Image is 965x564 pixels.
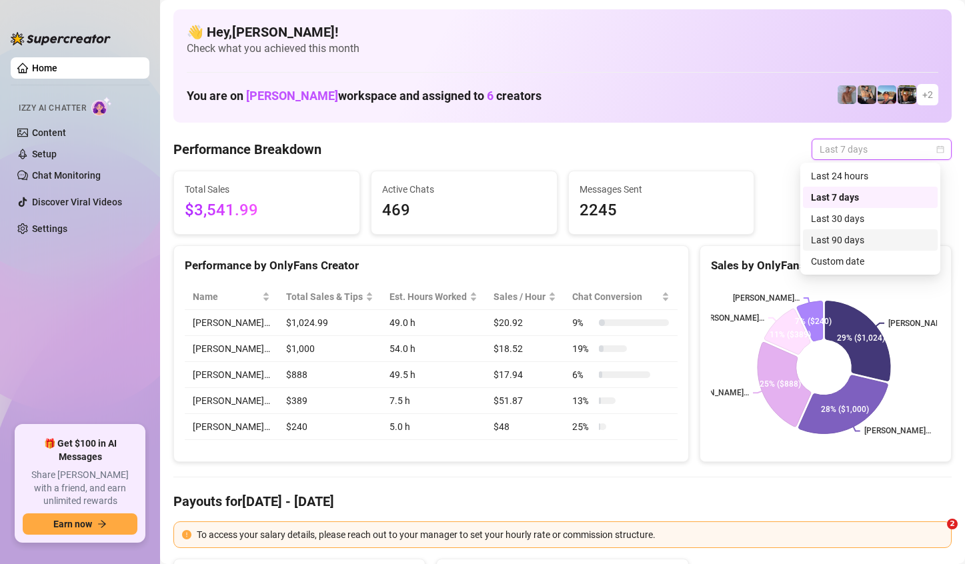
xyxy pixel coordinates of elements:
span: Check what you achieved this month [187,41,938,56]
span: 6 % [572,367,594,382]
text: [PERSON_NAME]… [698,313,764,323]
span: Last 7 days [820,139,944,159]
div: Last 24 hours [803,165,938,187]
span: Share [PERSON_NAME] with a friend, and earn unlimited rewards [23,469,137,508]
div: Last 7 days [811,190,930,205]
span: + 2 [922,87,933,102]
iframe: Intercom live chat [920,519,952,551]
div: Last 7 days [803,187,938,208]
img: Nathan [898,85,916,104]
td: $51.87 [486,388,564,414]
td: [PERSON_NAME]… [185,362,278,388]
td: [PERSON_NAME]… [185,336,278,362]
div: Last 90 days [811,233,930,247]
th: Name [185,284,278,310]
span: exclamation-circle [182,530,191,539]
span: 9 % [572,315,594,330]
div: Last 30 days [811,211,930,226]
span: Active Chats [382,182,546,197]
td: $1,000 [278,336,381,362]
span: 25 % [572,419,594,434]
span: 6 [487,89,494,103]
span: Total Sales & Tips [286,289,363,304]
a: Home [32,63,57,73]
h4: Payouts for [DATE] - [DATE] [173,492,952,511]
span: calendar [936,145,944,153]
td: $17.94 [486,362,564,388]
td: $18.52 [486,336,564,362]
td: $888 [278,362,381,388]
td: [PERSON_NAME]… [185,388,278,414]
td: 49.5 h [381,362,486,388]
span: 🎁 Get $100 in AI Messages [23,437,137,463]
span: 2 [947,519,958,529]
span: arrow-right [97,519,107,529]
th: Total Sales & Tips [278,284,381,310]
span: 13 % [572,393,594,408]
img: Joey [838,85,856,104]
text: [PERSON_NAME]… [864,427,930,436]
span: [PERSON_NAME] [246,89,338,103]
td: 54.0 h [381,336,486,362]
div: Last 90 days [803,229,938,251]
a: Settings [32,223,67,234]
span: 469 [382,198,546,223]
span: Chat Conversion [572,289,658,304]
td: 5.0 h [381,414,486,440]
div: Est. Hours Worked [389,289,467,304]
div: Last 24 hours [811,169,930,183]
td: 49.0 h [381,310,486,336]
div: Sales by OnlyFans Creator [711,257,940,275]
td: [PERSON_NAME]… [185,414,278,440]
div: Custom date [803,251,938,272]
h4: 👋 Hey, [PERSON_NAME] ! [187,23,938,41]
img: George [858,85,876,104]
a: Chat Monitoring [32,170,101,181]
img: Zach [878,85,896,104]
img: logo-BBDzfeDw.svg [11,32,111,45]
span: Earn now [53,519,92,529]
td: [PERSON_NAME]… [185,310,278,336]
h1: You are on workspace and assigned to creators [187,89,542,103]
div: Custom date [811,254,930,269]
span: 19 % [572,341,594,356]
td: $20.92 [486,310,564,336]
text: [PERSON_NAME]… [888,319,955,328]
td: $1,024.99 [278,310,381,336]
text: [PERSON_NAME]… [682,388,749,397]
span: Messages Sent [580,182,744,197]
th: Chat Conversion [564,284,677,310]
td: $240 [278,414,381,440]
span: Izzy AI Chatter [19,102,86,115]
td: $389 [278,388,381,414]
button: Earn nowarrow-right [23,513,137,535]
th: Sales / Hour [486,284,564,310]
h4: Performance Breakdown [173,140,321,159]
a: Content [32,127,66,138]
span: $3,541.99 [185,198,349,223]
span: Total Sales [185,182,349,197]
span: Name [193,289,259,304]
a: Discover Viral Videos [32,197,122,207]
div: To access your salary details, please reach out to your manager to set your hourly rate or commis... [197,527,943,542]
a: Setup [32,149,57,159]
td: 7.5 h [381,388,486,414]
text: [PERSON_NAME]… [733,293,800,303]
span: 2245 [580,198,744,223]
span: Sales / Hour [494,289,546,304]
div: Performance by OnlyFans Creator [185,257,678,275]
div: Last 30 days [803,208,938,229]
img: AI Chatter [91,97,112,116]
td: $48 [486,414,564,440]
